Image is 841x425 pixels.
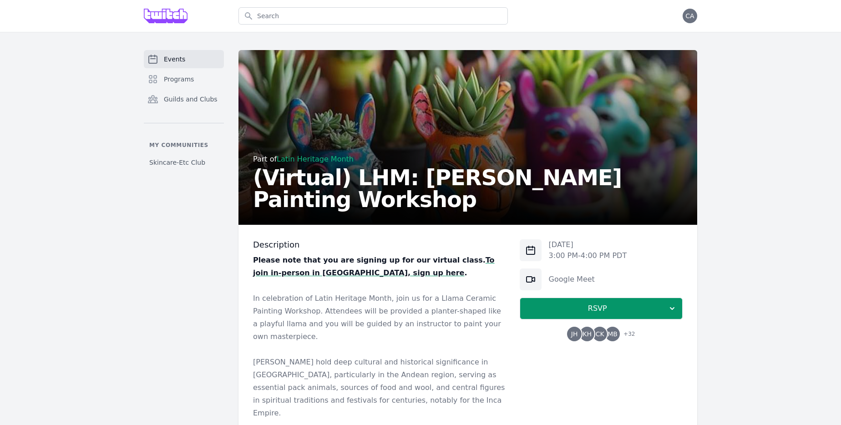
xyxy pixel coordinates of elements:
[583,331,592,337] span: KH
[144,142,224,149] p: My communities
[149,158,205,167] span: Skincare-Etc Club
[253,356,505,420] p: [PERSON_NAME] hold deep cultural and historical significance in [GEOGRAPHIC_DATA], particularly i...
[464,268,467,277] strong: .
[685,13,694,19] span: CA
[144,70,224,88] a: Programs
[618,329,635,341] span: + 32
[253,256,495,277] a: To join in-person in [GEOGRAPHIC_DATA], sign up here
[253,292,505,343] p: In celebration of Latin Heritage Month, join us for a Llama Ceramic Painting Workshop. Attendees ...
[144,9,187,23] img: Grove
[144,90,224,108] a: Guilds and Clubs
[144,50,224,68] a: Events
[571,331,578,337] span: JH
[253,256,486,264] strong: Please note that you are signing up for our virtual class.
[683,9,697,23] button: CA
[608,331,618,337] span: MB
[253,239,505,250] h3: Description
[277,155,354,163] a: Latin Heritage Month
[520,298,683,319] button: RSVP
[253,167,683,210] h2: (Virtual) LHM: [PERSON_NAME] Painting Workshop
[144,50,224,171] nav: Sidebar
[164,55,185,64] span: Events
[253,154,683,165] div: Part of
[527,303,668,314] span: RSVP
[164,95,218,104] span: Guilds and Clubs
[549,250,627,261] p: 3:00 PM - 4:00 PM PDT
[164,75,194,84] span: Programs
[238,7,508,25] input: Search
[549,275,595,283] a: Google Meet
[596,331,604,337] span: CK
[144,154,224,171] a: Skincare-Etc Club
[549,239,627,250] p: [DATE]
